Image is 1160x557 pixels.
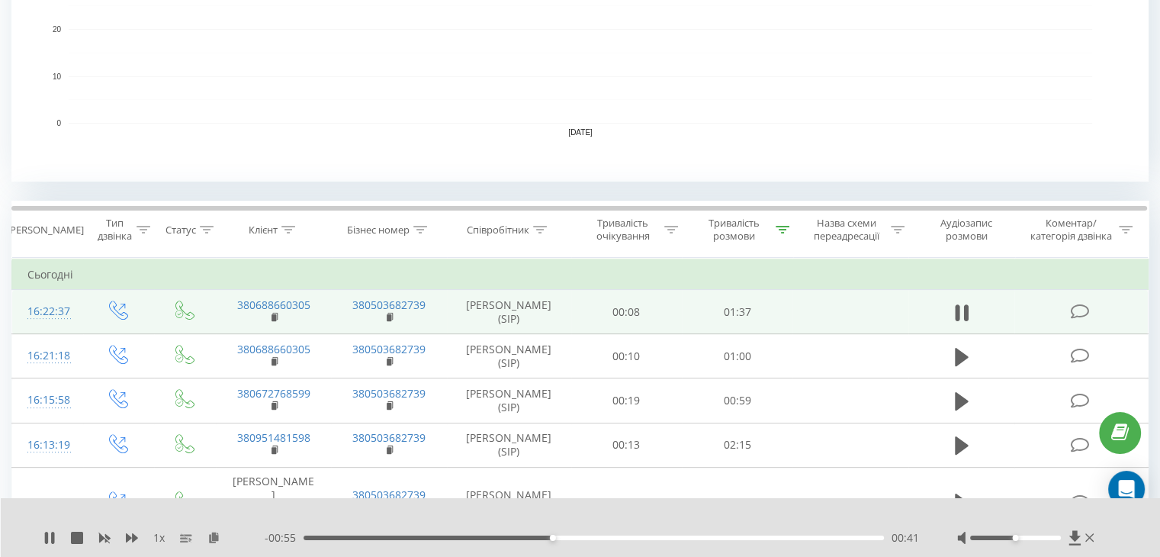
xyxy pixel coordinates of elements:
td: 01:37 [682,290,792,334]
div: Тип дзвінка [96,217,132,243]
div: Тривалість очікування [585,217,661,243]
a: 380503682739 [352,430,426,445]
a: 380951481598 [237,430,310,445]
div: 16:15:58 [27,385,68,415]
td: 00:13 [571,423,682,467]
text: 0 [56,119,61,127]
div: Коментар/категорія дзвінка [1026,217,1115,243]
div: Open Intercom Messenger [1108,471,1145,507]
a: 380503682739 [352,342,426,356]
td: 00:59 [682,378,792,423]
td: 00:17 [571,467,682,537]
div: Назва схеми переадресації [807,217,887,243]
td: [PERSON_NAME] [216,467,331,537]
a: 380688660305 [237,298,310,312]
text: 10 [53,72,62,81]
div: 16:22:37 [27,297,68,327]
td: 00:08 [571,290,682,334]
div: Тривалість розмови [696,217,772,243]
a: 380688660305 [237,342,310,356]
td: [PERSON_NAME] (SIP) [447,467,571,537]
span: - 00:55 [265,530,304,546]
td: 02:39 [682,467,792,537]
div: Клієнт [249,224,278,237]
td: Сьогодні [12,259,1149,290]
td: [PERSON_NAME] (SIP) [447,290,571,334]
a: 380503682739 [352,488,426,502]
span: 1 x [153,530,165,546]
div: Бізнес номер [347,224,410,237]
div: 16:10:04 [27,488,68,517]
a: 380503682739 [352,298,426,312]
td: [PERSON_NAME] (SIP) [447,378,571,423]
div: [PERSON_NAME] [7,224,84,237]
span: 00:41 [892,530,919,546]
td: 00:19 [571,378,682,423]
div: Статус [165,224,196,237]
div: Accessibility label [1012,535,1018,541]
a: 380503682739 [352,386,426,401]
a: 380672768599 [237,386,310,401]
div: Accessibility label [550,535,556,541]
div: Співробітник [467,224,529,237]
text: 20 [53,25,62,34]
td: [PERSON_NAME] (SIP) [447,334,571,378]
div: Аудіозапис розмови [922,217,1011,243]
td: 01:00 [682,334,792,378]
div: 16:21:18 [27,341,68,371]
div: 16:13:19 [27,430,68,460]
text: [DATE] [568,128,593,137]
td: [PERSON_NAME] (SIP) [447,423,571,467]
td: 00:10 [571,334,682,378]
td: 02:15 [682,423,792,467]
